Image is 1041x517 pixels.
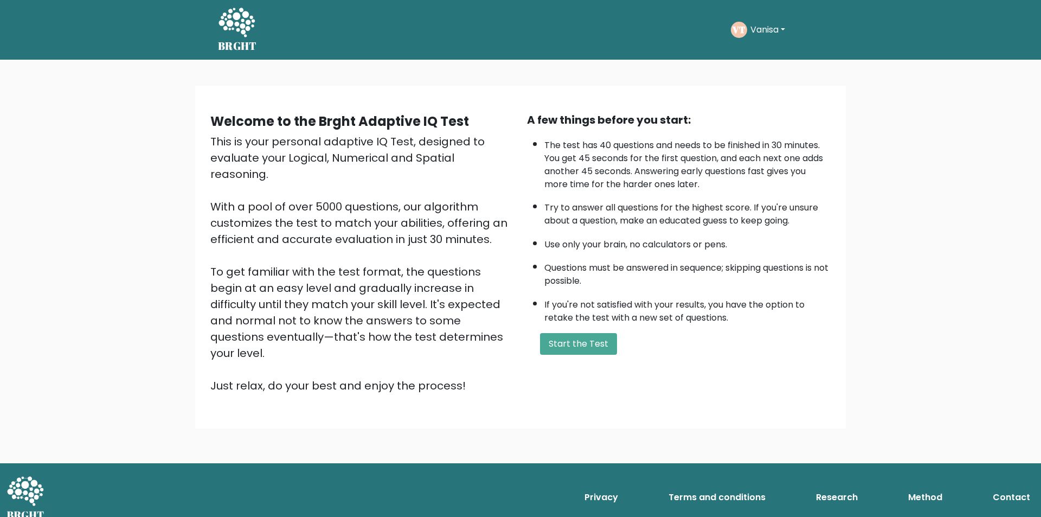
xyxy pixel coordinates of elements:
[210,112,469,130] b: Welcome to the Brght Adaptive IQ Test
[544,233,831,251] li: Use only your brain, no calculators or pens.
[732,23,746,36] text: VT
[544,293,831,324] li: If you're not satisfied with your results, you have the option to retake the test with a new set ...
[540,333,617,355] button: Start the Test
[812,487,862,508] a: Research
[988,487,1034,508] a: Contact
[747,23,788,37] button: Vanisa
[527,112,831,128] div: A few things before you start:
[210,133,514,394] div: This is your personal adaptive IQ Test, designed to evaluate your Logical, Numerical and Spatial ...
[664,487,770,508] a: Terms and conditions
[544,256,831,288] li: Questions must be answered in sequence; skipping questions is not possible.
[904,487,947,508] a: Method
[218,40,257,53] h5: BRGHT
[544,133,831,191] li: The test has 40 questions and needs to be finished in 30 minutes. You get 45 seconds for the firs...
[544,196,831,227] li: Try to answer all questions for the highest score. If you're unsure about a question, make an edu...
[580,487,622,508] a: Privacy
[218,4,257,55] a: BRGHT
